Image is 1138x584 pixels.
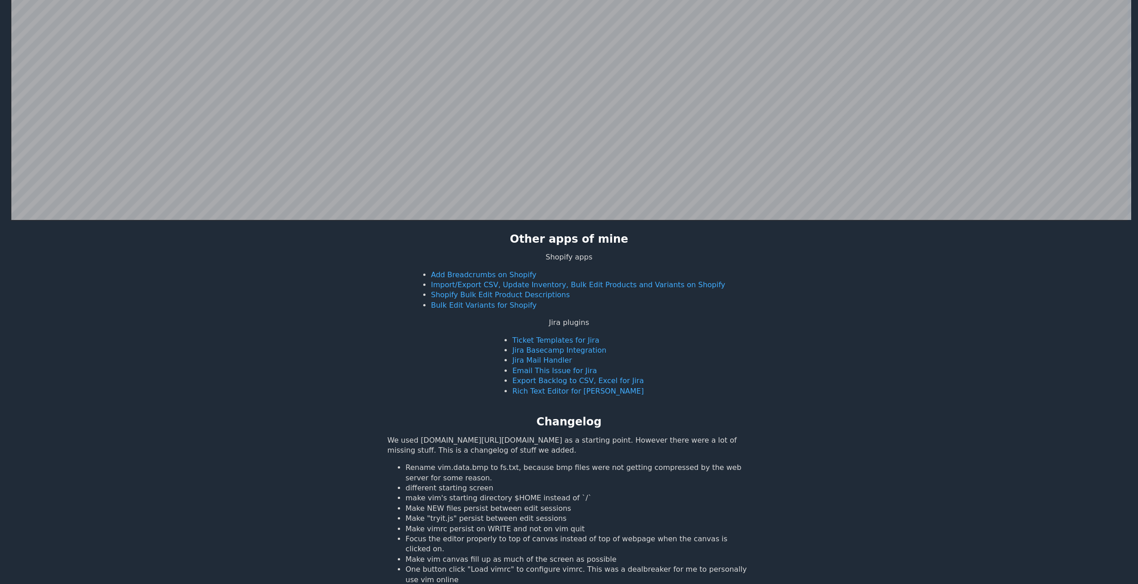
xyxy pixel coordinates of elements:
[431,301,537,309] a: Bulk Edit Variants for Shopify
[406,514,751,524] li: Make "tryit.js" persist between edit sessions
[512,356,572,364] a: Jira Mail Handler
[431,280,725,289] a: Import/Export CSV, Update Inventory, Bulk Edit Products and Variants on Shopify
[431,270,536,279] a: Add Breadcrumbs on Shopify
[512,376,643,385] a: Export Backlog to CSV, Excel for Jira
[512,346,606,354] a: Jira Basecamp Integration
[512,387,643,395] a: Rich Text Editor for [PERSON_NAME]
[406,463,751,483] li: Rename vim.data.bmp to fs.txt, because bmp files were not getting compressed by the web server fo...
[431,290,570,299] a: Shopify Bulk Edit Product Descriptions
[406,483,751,493] li: different starting screen
[406,504,751,514] li: Make NEW files persist between edit sessions
[406,554,751,564] li: Make vim canvas fill up as much of the screen as possible
[510,232,628,247] h2: Other apps of mine
[536,414,601,430] h2: Changelog
[512,366,597,375] a: Email This Issue for Jira
[406,524,751,534] li: Make vimrc persist on WRITE and not on vim quit
[406,534,751,554] li: Focus the editor properly to top of canvas instead of top of webpage when the canvas is clicked on.
[406,493,751,503] li: make vim's starting directory $HOME instead of `/`
[512,336,599,344] a: Ticket Templates for Jira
